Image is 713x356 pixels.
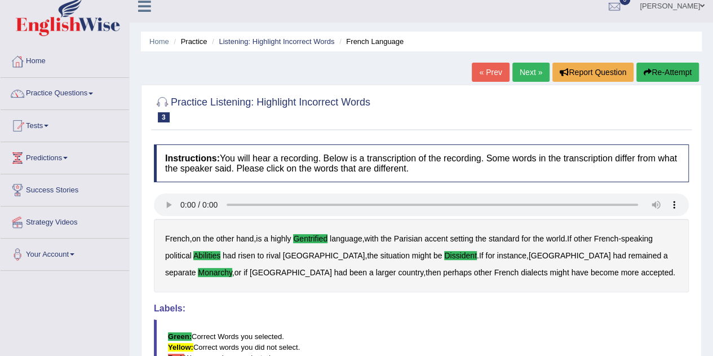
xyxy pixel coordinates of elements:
a: « Prev [472,63,509,82]
b: risen [238,251,255,260]
b: Yellow: [168,343,193,351]
a: Home [1,46,129,74]
b: abilities [193,251,220,260]
b: [GEOGRAPHIC_DATA] [283,251,365,260]
b: Green: [168,332,192,341]
b: situation [380,251,410,260]
li: French Language [336,36,404,47]
b: had [613,251,626,260]
b: a [663,251,668,260]
b: Parisian [394,234,423,243]
b: political [165,251,192,260]
b: If [567,234,572,243]
b: hand [236,234,254,243]
b: other [474,268,492,277]
b: the [475,234,486,243]
b: separate [165,268,196,277]
b: highly [271,234,291,243]
a: Next » [512,63,550,82]
b: French [494,268,519,277]
b: instance [497,251,526,260]
b: the [367,251,378,260]
b: Instructions: [165,153,220,163]
b: might [412,251,431,260]
a: Tests [1,110,129,138]
b: dissident [444,251,477,260]
b: might [550,268,569,277]
li: Practice [171,36,207,47]
b: [GEOGRAPHIC_DATA] [529,251,611,260]
button: Report Question [552,63,634,82]
b: perhaps [443,268,472,277]
a: Home [149,37,169,46]
span: 3 [158,112,170,122]
b: a [264,234,268,243]
b: country [398,268,423,277]
b: dialects [521,268,547,277]
a: Your Account [1,239,129,267]
b: remained [628,251,661,260]
button: Re-Attempt [636,63,699,82]
b: have [571,268,588,277]
b: accepted [641,268,673,277]
h4: You will hear a recording. Below is a transcription of the recording. Some words in the transcrip... [154,144,689,182]
b: to [257,251,264,260]
a: Predictions [1,142,129,170]
b: then [426,268,441,277]
b: monarchy [198,268,232,277]
b: with [364,234,378,243]
b: a [369,268,374,277]
b: the [380,234,391,243]
b: on [192,234,201,243]
a: Strategy Videos [1,206,129,235]
b: the [533,234,543,243]
b: standard [489,234,519,243]
b: French [594,234,619,243]
b: been [349,268,367,277]
b: If [479,251,484,260]
b: or [234,268,241,277]
h4: Labels: [154,304,689,314]
a: Practice Questions [1,78,129,106]
b: setting [450,234,473,243]
b: more [621,268,639,277]
b: other [574,234,592,243]
b: if [243,268,247,277]
b: speaking [621,234,653,243]
b: language [330,234,362,243]
b: accent [424,234,448,243]
b: had [223,251,236,260]
b: is [256,234,262,243]
a: Listening: Highlight Incorrect Words [219,37,334,46]
b: French [165,234,190,243]
div: , , , . - , . , , , . [154,219,689,292]
b: had [334,268,347,277]
b: the [203,234,214,243]
h2: Practice Listening: Highlight Incorrect Words [154,94,370,122]
b: world [546,234,565,243]
b: be [433,251,442,260]
b: rival [266,251,281,260]
b: larger [376,268,396,277]
b: [GEOGRAPHIC_DATA] [250,268,332,277]
b: other [216,234,234,243]
b: for [521,234,530,243]
b: for [485,251,494,260]
a: Success Stories [1,174,129,203]
b: become [591,268,619,277]
b: gentrified [293,234,327,243]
